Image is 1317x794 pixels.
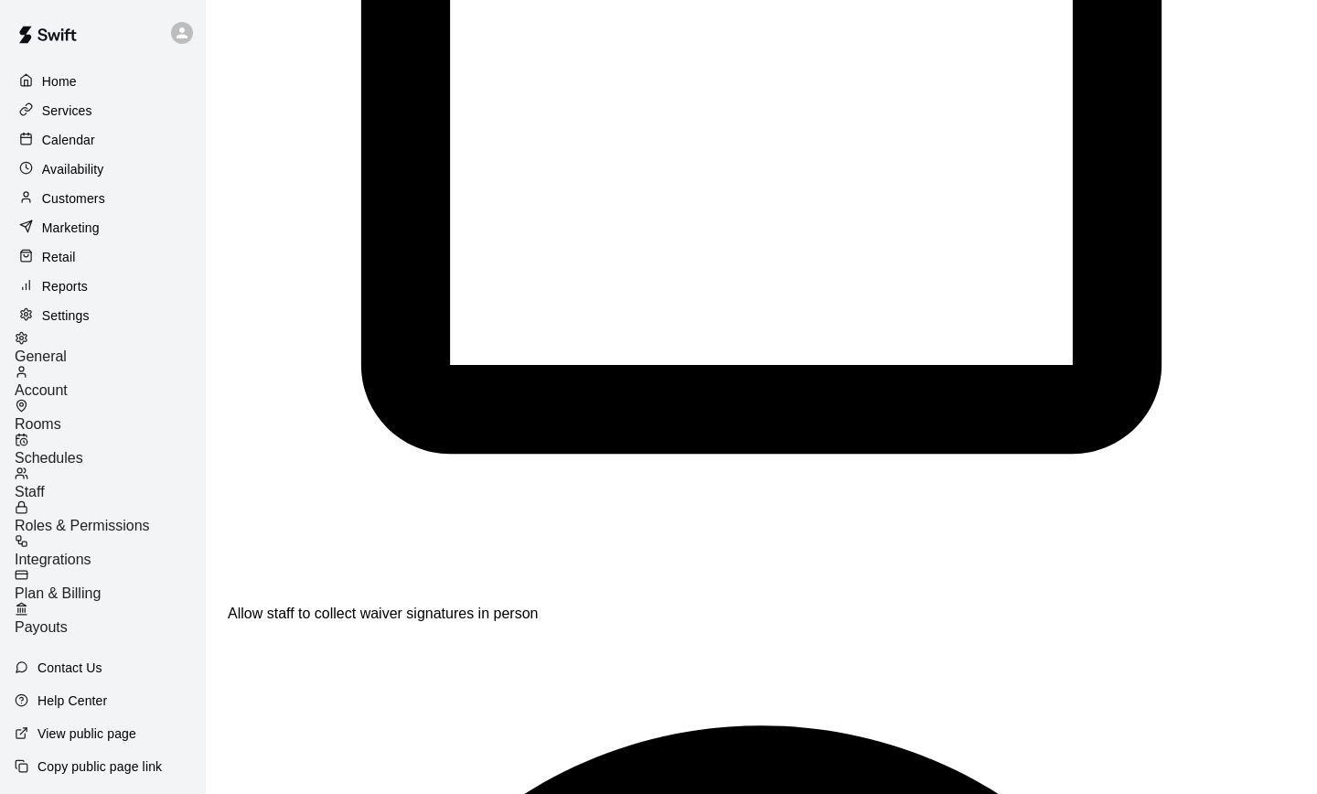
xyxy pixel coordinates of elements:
a: Retail [15,243,191,271]
a: Reports [15,273,191,300]
span: Staff [15,484,45,499]
a: Customers [15,185,191,212]
p: Availability [42,160,104,178]
a: Services [15,97,191,124]
a: General [15,331,206,365]
p: Settings [42,306,90,325]
p: View public page [37,724,136,743]
a: Home [15,68,191,95]
p: Reports [42,277,88,295]
p: Retail [42,248,76,266]
p: Services [42,102,92,120]
a: Schedules [15,433,206,467]
a: Payouts [15,602,206,636]
p: Contact Us [37,659,102,677]
p: Customers [42,189,105,208]
a: Staff [15,467,206,500]
a: Settings [15,302,191,329]
span: General [15,349,67,364]
p: Allow staff to collect waiver signatures in person [228,606,1295,622]
p: Marketing [42,219,100,237]
p: Help Center [37,692,107,710]
span: Plan & Billing [15,585,101,601]
span: Schedules [15,450,83,466]
p: Calendar [42,131,95,149]
a: Roles & Permissions [15,500,206,534]
span: Rooms [15,416,61,432]
p: Home [42,72,77,91]
a: Plan & Billing [15,568,206,602]
p: Copy public page link [37,757,162,776]
a: Account [15,365,206,399]
span: Account [15,382,68,398]
a: Calendar [15,126,191,154]
span: Payouts [15,619,68,635]
a: Marketing [15,214,191,241]
a: Integrations [15,534,206,568]
span: Integrations [15,552,91,567]
a: Availability [15,156,191,183]
a: Rooms [15,399,206,433]
span: Roles & Permissions [15,518,150,533]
